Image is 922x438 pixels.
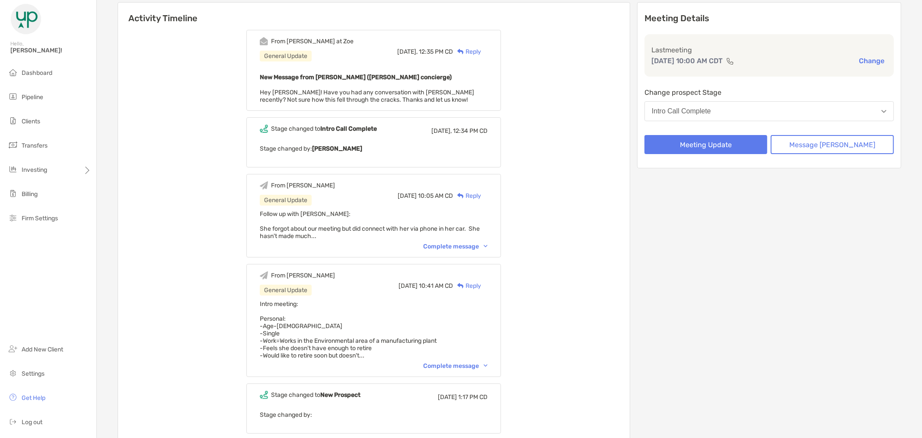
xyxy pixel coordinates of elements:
[260,300,437,359] span: Intro meeting: Personal: -Age-[DEMOGRAPHIC_DATA] -Single -Work=Works in the Environmental area of...
[644,87,894,98] p: Change prospect Stage
[271,391,361,399] div: Stage changed to
[397,48,418,55] span: [DATE],
[22,93,43,101] span: Pipeline
[484,245,488,248] img: Chevron icon
[399,282,418,290] span: [DATE]
[8,213,18,223] img: firm-settings icon
[8,91,18,102] img: pipeline icon
[118,3,630,23] h6: Activity Timeline
[398,192,417,200] span: [DATE]
[453,191,481,200] div: Reply
[881,110,887,113] img: Open dropdown arrow
[431,127,452,135] span: [DATE],
[260,37,268,45] img: Event icon
[8,416,18,427] img: logout icon
[856,56,887,65] button: Change
[320,391,361,399] b: New Prospect
[22,69,52,77] span: Dashboard
[260,51,312,61] div: General Update
[271,182,335,189] div: From [PERSON_NAME]
[419,48,453,55] span: 12:35 PM CD
[8,344,18,354] img: add_new_client icon
[271,272,335,279] div: From [PERSON_NAME]
[438,393,457,401] span: [DATE]
[22,215,58,222] span: Firm Settings
[260,89,474,103] span: Hey [PERSON_NAME]! Have you had any conversation with [PERSON_NAME] recently? Not sure how this f...
[8,140,18,150] img: transfers icon
[644,135,768,154] button: Meeting Update
[22,346,63,353] span: Add New Client
[771,135,894,154] button: Message [PERSON_NAME]
[22,190,38,198] span: Billing
[419,282,453,290] span: 10:41 AM CD
[22,166,47,174] span: Investing
[644,13,894,24] p: Meeting Details
[8,116,18,126] img: clients icon
[8,368,18,378] img: settings icon
[8,67,18,77] img: dashboard icon
[260,271,268,280] img: Event icon
[260,195,312,206] div: General Update
[423,243,488,250] div: Complete message
[726,58,734,64] img: communication type
[8,392,18,403] img: get-help icon
[10,47,91,54] span: [PERSON_NAME]!
[22,419,42,426] span: Log out
[260,181,268,190] img: Event icon
[652,107,711,115] div: Intro Call Complete
[8,164,18,174] img: investing icon
[10,3,41,35] img: Zoe Logo
[8,188,18,199] img: billing icon
[457,49,464,55] img: Reply icon
[271,38,354,45] div: From [PERSON_NAME] at Zoe
[22,370,45,377] span: Settings
[651,45,887,55] p: Last meeting
[457,283,464,289] img: Reply icon
[22,118,40,125] span: Clients
[260,74,452,81] b: New Message from [PERSON_NAME] ([PERSON_NAME] concierge)
[312,145,362,152] b: [PERSON_NAME]
[651,55,723,66] p: [DATE] 10:00 AM CDT
[22,394,45,402] span: Get Help
[22,142,48,149] span: Transfers
[418,192,453,200] span: 10:05 AM CD
[484,364,488,367] img: Chevron icon
[271,125,377,132] div: Stage changed to
[260,409,488,420] p: Stage changed by:
[260,143,488,154] p: Stage changed by:
[453,47,481,56] div: Reply
[423,362,488,370] div: Complete message
[320,125,377,132] b: Intro Call Complete
[260,125,268,133] img: Event icon
[457,193,464,199] img: Reply icon
[260,285,312,296] div: General Update
[453,281,481,290] div: Reply
[260,391,268,399] img: Event icon
[260,210,480,240] span: Follow up with [PERSON_NAME]: She forgot about our meeting but did connect with her via phone in ...
[453,127,488,135] span: 12:34 PM CD
[644,101,894,121] button: Intro Call Complete
[458,393,488,401] span: 1:17 PM CD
